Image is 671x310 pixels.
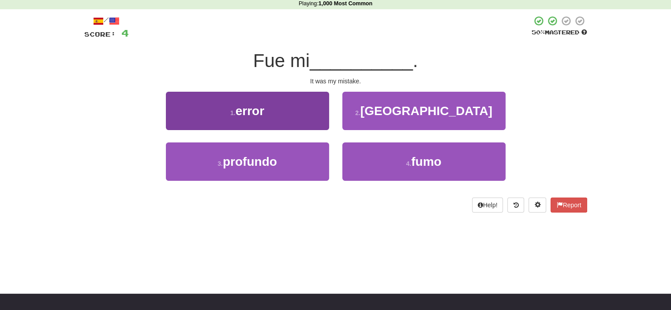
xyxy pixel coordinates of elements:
[360,104,492,118] span: [GEOGRAPHIC_DATA]
[319,0,372,7] strong: 1,000 Most Common
[223,155,277,168] span: profundo
[253,50,310,71] span: Fue mi
[532,29,545,36] span: 50 %
[230,109,236,116] small: 1 .
[310,50,413,71] span: __________
[84,77,587,86] div: It was my mistake.
[551,198,587,213] button: Report
[121,27,129,38] span: 4
[472,198,503,213] button: Help!
[236,104,264,118] span: error
[166,142,329,181] button: 3.profundo
[217,160,223,167] small: 3 .
[507,198,524,213] button: Round history (alt+y)
[342,92,506,130] button: 2.[GEOGRAPHIC_DATA]
[84,30,116,38] span: Score:
[166,92,329,130] button: 1.error
[411,155,441,168] span: fumo
[532,29,587,37] div: Mastered
[406,160,411,167] small: 4 .
[355,109,360,116] small: 2 .
[413,50,418,71] span: .
[342,142,506,181] button: 4.fumo
[84,15,129,26] div: /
